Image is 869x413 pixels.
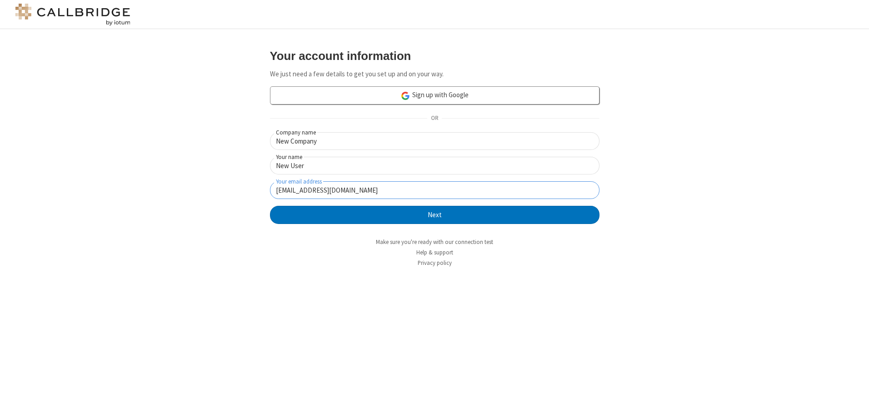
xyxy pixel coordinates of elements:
[14,4,132,25] img: logo@2x.png
[418,259,452,267] a: Privacy policy
[270,157,599,174] input: Your name
[376,238,493,246] a: Make sure you're ready with our connection test
[270,181,599,199] input: Your email address
[400,91,410,101] img: google-icon.png
[270,86,599,104] a: Sign up with Google
[270,69,599,80] p: We just need a few details to get you set up and on your way.
[270,132,599,150] input: Company name
[416,249,453,256] a: Help & support
[270,206,599,224] button: Next
[270,50,599,62] h3: Your account information
[427,112,442,125] span: OR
